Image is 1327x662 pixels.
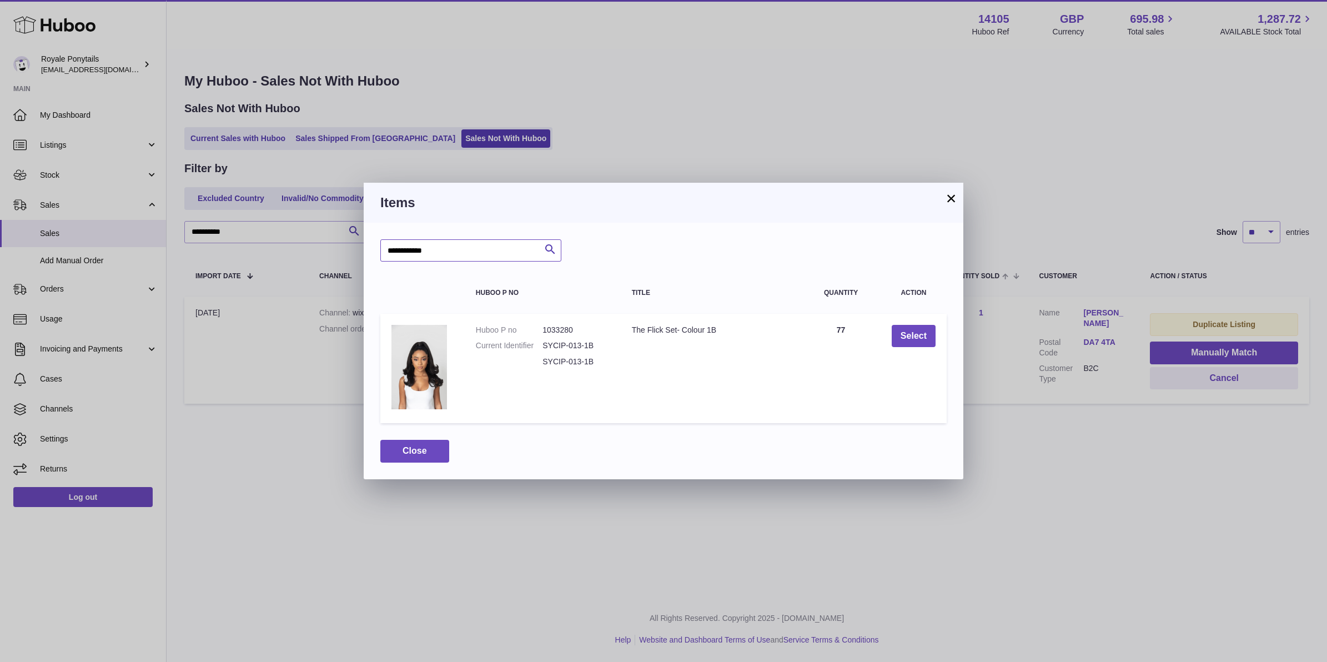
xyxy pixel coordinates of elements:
img: The Flick Set- Colour 1B [391,325,447,409]
th: Action [881,278,947,308]
span: Close [403,446,427,455]
button: Select [892,325,936,348]
dt: Huboo P no [476,325,542,335]
button: × [944,192,958,205]
dt: Current Identifier [476,340,542,351]
button: Close [380,440,449,463]
dd: SYCIP-013-1B [542,340,609,351]
th: Huboo P no [465,278,621,308]
h3: Items [380,194,947,212]
dd: SYCIP-013-1B [542,357,609,367]
dd: 1033280 [542,325,609,335]
th: Title [621,278,802,308]
div: The Flick Set- Colour 1B [632,325,791,335]
th: Quantity [801,278,881,308]
td: 77 [801,314,881,423]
